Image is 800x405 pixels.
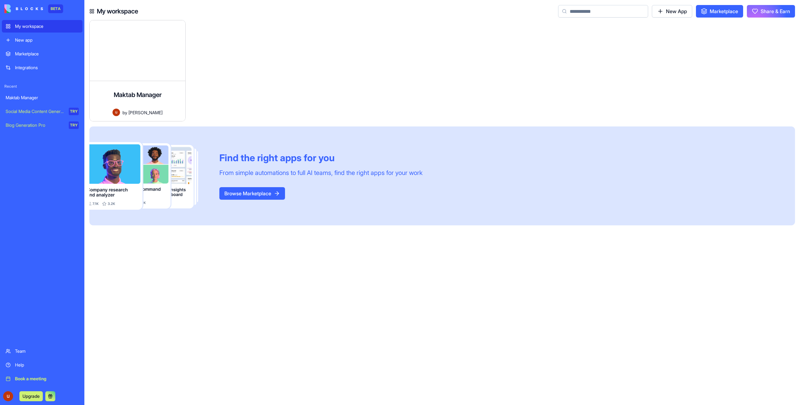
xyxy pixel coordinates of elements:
[6,122,64,128] div: Blog Generation Pro
[112,109,120,116] img: Avatar
[2,119,82,131] a: Blog Generation ProTRY
[2,48,82,60] a: Marketplace
[69,121,79,129] div: TRY
[2,84,82,89] span: Recent
[2,34,82,46] a: New app
[219,187,285,200] button: Browse Marketplace
[219,152,422,163] div: Find the right apps for you
[15,348,79,354] div: Team
[2,105,82,118] a: Social Media Content GeneratorTRY
[114,90,162,99] h4: Maktab Manager
[3,391,13,401] img: ACg8ocJgKwa5VszAhfTNqR3R3_ue9gss4lOAICL2KlSUVx22kIt5Dw=s96-c
[2,20,82,33] a: My workspace
[69,108,79,115] div: TRY
[2,345,82,357] a: Team
[2,359,82,371] a: Help
[2,372,82,385] a: Book a meeting
[696,5,743,18] a: Marketplace
[219,168,422,177] div: From simple automations to full AI teams, find the right apps for your work
[6,108,64,115] div: Social Media Content Generator
[15,51,79,57] div: Marketplace
[219,190,285,197] a: Browse Marketplace
[747,5,795,18] button: Share & Earn
[122,109,127,116] span: by
[652,5,692,18] a: New App
[2,61,82,74] a: Integrations
[97,7,138,16] h4: My workspace
[15,37,79,43] div: New app
[19,393,43,399] a: Upgrade
[128,109,162,116] span: [PERSON_NAME]
[48,4,63,13] div: BETA
[4,4,63,13] a: BETA
[15,23,79,29] div: My workspace
[15,362,79,368] div: Help
[6,95,79,101] div: Maktab Manager
[4,4,43,13] img: logo
[15,64,79,71] div: Integrations
[19,391,43,401] button: Upgrade
[15,376,79,382] div: Book a meeting
[89,20,186,121] a: Maktab ManagerAvatarby[PERSON_NAME]
[2,91,82,104] a: Maktab Manager
[761,8,790,15] span: Share & Earn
